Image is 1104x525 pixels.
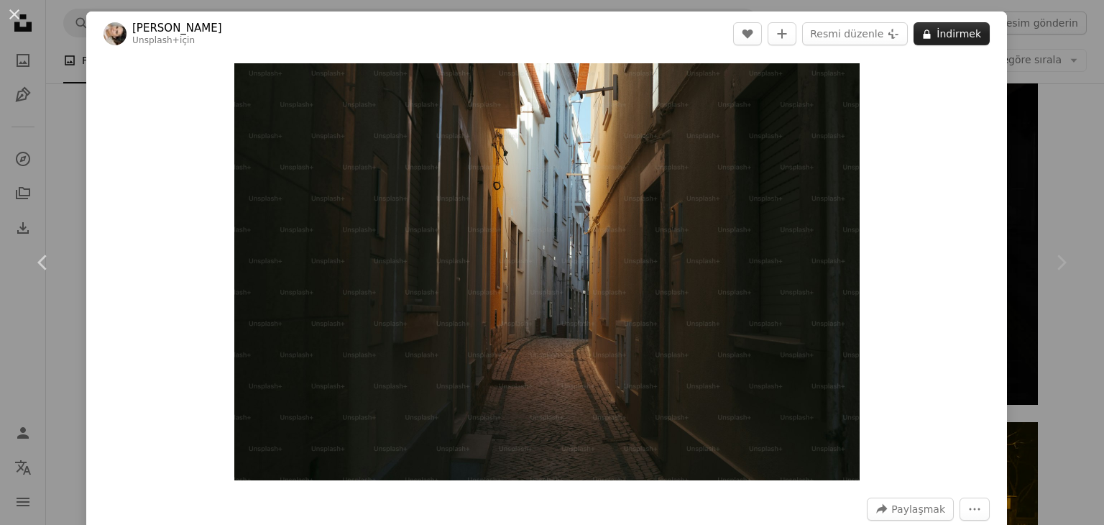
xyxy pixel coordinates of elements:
button: Bu görseli paylaş [867,498,954,521]
button: Daha Fazla Eylem [960,498,990,521]
font: İndirmek [937,28,981,40]
button: Resmi düzenle [802,22,908,45]
font: için [180,35,195,45]
button: Zoom in on this image [234,63,860,480]
font: [PERSON_NAME] [132,22,222,35]
font: Resmi düzenle [810,28,883,40]
img: her iki tarafında birkaç bina bulunan dar bir sokak [234,63,860,480]
img: Polina Kuzovkova'nın profiline git [103,22,126,45]
div: Sonraki [1018,193,1104,332]
button: Beğenmek [733,22,762,45]
font: Paylaşmak [891,503,945,515]
button: Koleksiyona Ekle [768,22,796,45]
a: Unsplash+ [132,35,180,45]
button: İndirmek [914,22,990,45]
a: [PERSON_NAME] [132,21,222,35]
